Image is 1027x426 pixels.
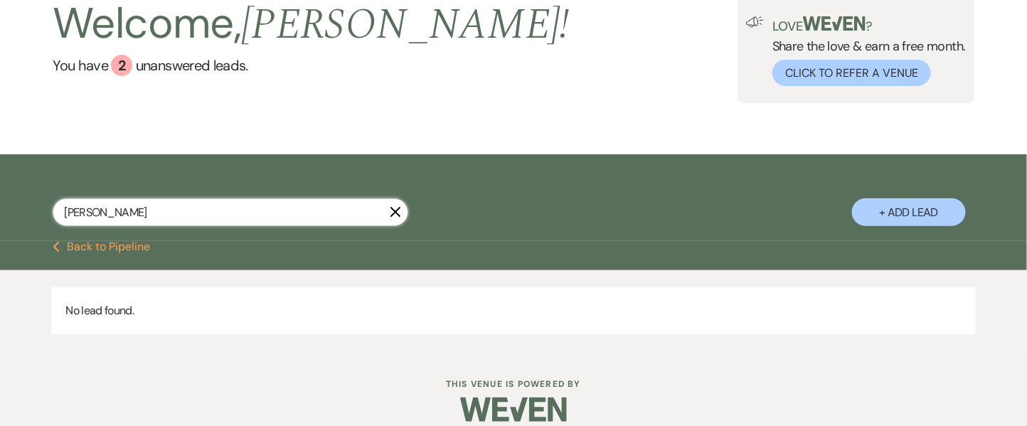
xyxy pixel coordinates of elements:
div: 2 [111,55,132,76]
img: loud-speaker-illustration.svg [746,16,764,28]
p: Love ? [772,16,966,33]
input: Search by name, event date, email address or phone number [53,198,408,226]
img: weven-logo-green.svg [803,16,866,31]
div: Share the love & earn a free month. [764,16,966,86]
button: Click to Refer a Venue [772,60,931,86]
p: No lead found. [51,287,976,334]
button: Back to Pipeline [53,241,150,252]
button: + Add Lead [852,198,966,226]
a: You have 2 unanswered leads. [53,55,570,76]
